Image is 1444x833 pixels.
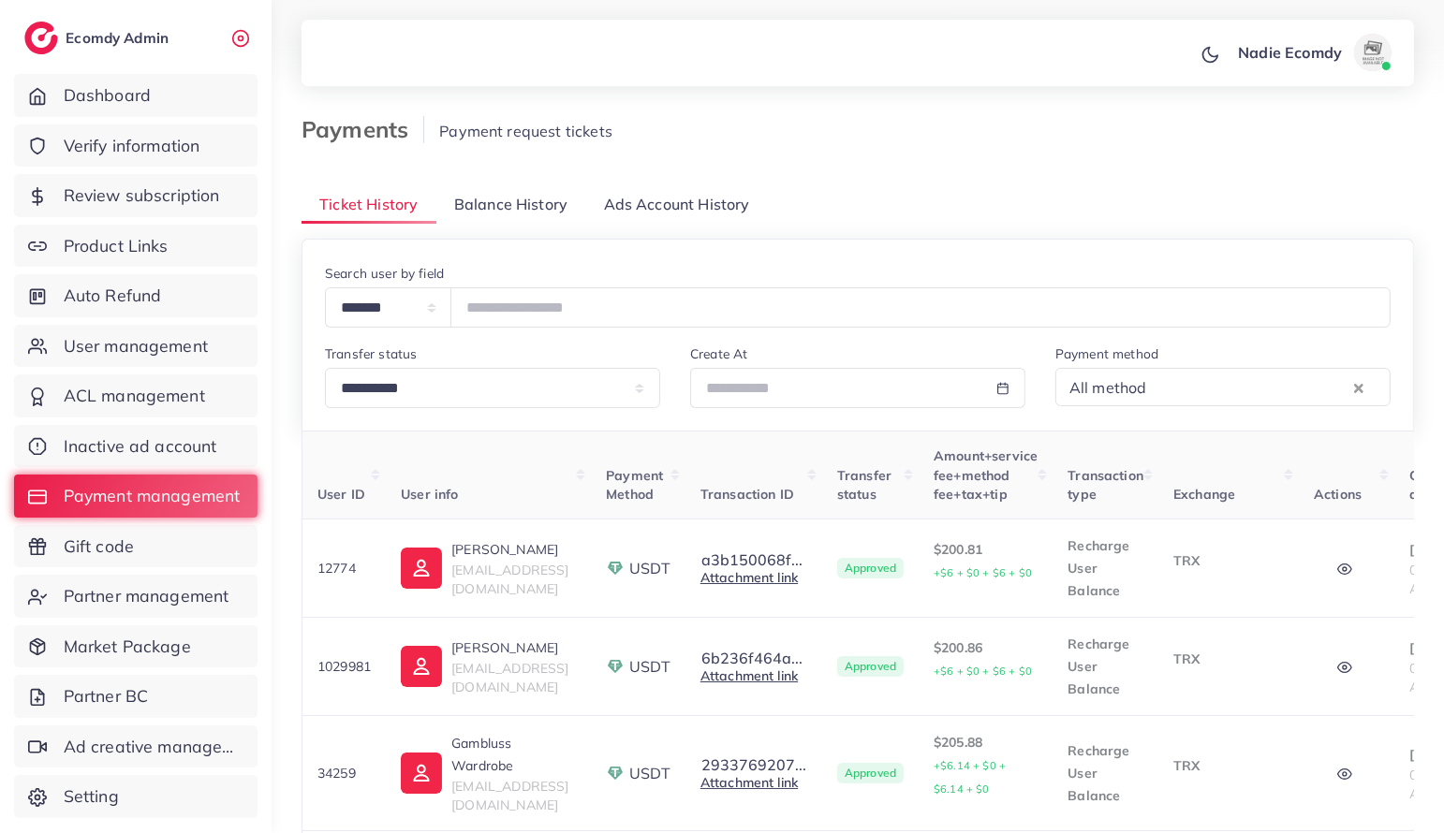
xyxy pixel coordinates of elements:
span: User info [401,486,458,503]
a: Setting [14,775,258,818]
button: 6b236f464a... [700,650,803,666]
span: Inactive ad account [64,434,217,459]
span: Payment management [64,484,241,508]
span: Review subscription [64,183,220,208]
label: Payment method [1055,344,1158,363]
p: 1029981 [317,655,371,678]
h2: Ecomdy Admin [66,29,173,47]
small: +$6 + $0 + $6 + $0 [934,665,1032,678]
span: Transfer status [837,467,891,503]
p: TRX [1173,754,1284,777]
span: 06:13 AM [1409,562,1443,597]
span: Payment request tickets [439,122,612,140]
label: Search user by field [325,264,444,283]
p: 34259 [317,762,371,784]
span: Auto Refund [64,284,162,308]
a: Auto Refund [14,274,258,317]
img: payment [606,764,625,782]
a: Market Package [14,625,258,668]
span: Amount+service fee+method fee+tax+tip [934,447,1038,503]
span: Balance History [454,194,567,215]
p: $205.88 [934,731,1038,800]
span: Gift code [64,534,134,559]
p: TRX [1173,648,1284,670]
span: Exchange [1173,486,1235,503]
a: Attachment link [700,667,798,684]
a: Nadie Ecomdyavatar [1228,34,1399,71]
div: Search for option [1055,368,1391,406]
a: Partner BC [14,675,258,718]
a: Attachment link [700,774,798,791]
img: ic-user-info.36bf1079.svg [401,548,442,589]
p: Nadie Ecomdy [1238,41,1342,64]
label: Create At [690,344,747,363]
h3: Payments [302,116,424,143]
span: USDT [629,656,670,678]
span: Partner BC [64,684,149,709]
span: Partner management [64,584,229,608]
a: Verify information [14,124,258,168]
a: Product Links [14,225,258,268]
a: Dashboard [14,74,258,117]
a: Ad creative management [14,725,258,768]
p: $200.86 [934,636,1038,682]
span: 06:11 AM [1409,660,1443,695]
span: 05:52 AM [1409,767,1443,802]
p: Recharge User Balance [1068,633,1143,700]
span: All method [1066,373,1151,402]
p: Gambluss Wardrobe [451,732,576,777]
span: USDT [629,763,670,784]
p: Recharge User Balance [1068,739,1143,807]
a: Payment management [14,475,258,518]
a: Partner management [14,575,258,618]
small: +$6.14 + $0 + $6.14 + $0 [934,759,1006,796]
a: Gift code [14,525,258,568]
img: ic-user-info.36bf1079.svg [401,753,442,794]
span: [EMAIL_ADDRESS][DOMAIN_NAME] [451,562,568,597]
span: ACL management [64,384,205,408]
button: Clear Selected [1354,376,1363,398]
span: [EMAIL_ADDRESS][DOMAIN_NAME] [451,660,568,695]
label: Transfer status [325,344,417,363]
span: Setting [64,784,119,809]
button: a3b150068f... [700,551,803,568]
img: logo [24,22,58,54]
span: Transaction ID [700,486,794,503]
span: Market Package [64,635,191,659]
a: ACL management [14,374,258,417]
span: USDT [629,558,670,579]
span: Payment Method [606,467,663,503]
span: User ID [317,486,365,503]
p: $200.81 [934,538,1038,584]
img: ic-user-info.36bf1079.svg [401,646,442,687]
p: [PERSON_NAME] [451,538,576,561]
span: Approved [837,763,904,783]
a: Attachment link [700,569,798,586]
a: Review subscription [14,174,258,217]
span: Transaction type [1068,467,1143,503]
span: User management [64,334,208,358]
span: Actions [1314,486,1362,503]
span: Ad creative management [64,735,243,759]
span: Approved [837,656,904,677]
span: Verify information [64,134,200,158]
img: payment [606,657,625,676]
button: 2933769207... [700,756,807,773]
p: [PERSON_NAME] [451,636,576,659]
a: Inactive ad account [14,425,258,468]
input: Search for option [1153,373,1349,402]
span: Dashboard [64,83,151,108]
img: payment [606,559,625,577]
a: logoEcomdy Admin [24,22,173,54]
small: +$6 + $0 + $6 + $0 [934,566,1032,579]
span: Product Links [64,234,169,258]
span: Ticket History [319,194,418,215]
a: User management [14,325,258,368]
img: avatar [1354,34,1392,71]
span: Approved [837,558,904,578]
p: 12774 [317,557,371,579]
p: Recharge User Balance [1068,534,1143,602]
span: Ads Account History [604,194,750,215]
p: TRX [1173,549,1284,572]
span: [EMAIL_ADDRESS][DOMAIN_NAME] [451,778,568,813]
